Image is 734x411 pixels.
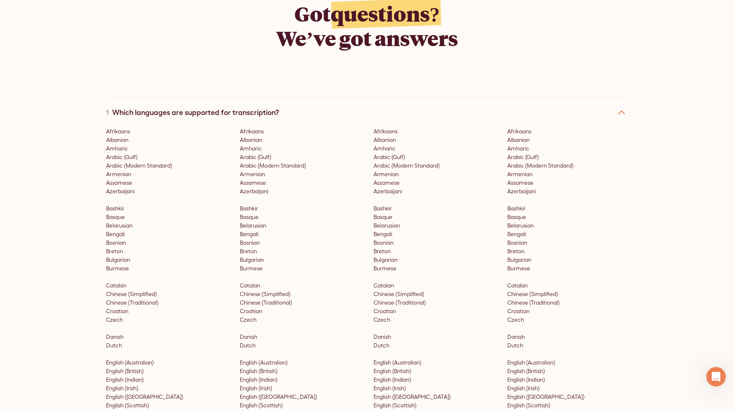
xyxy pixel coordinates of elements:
div: Which languages are supported for transcription? [112,107,279,118]
h2: Got We’ve got answers [276,1,458,50]
div: 1 [106,107,109,118]
iframe: Intercom live chat [706,367,726,387]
